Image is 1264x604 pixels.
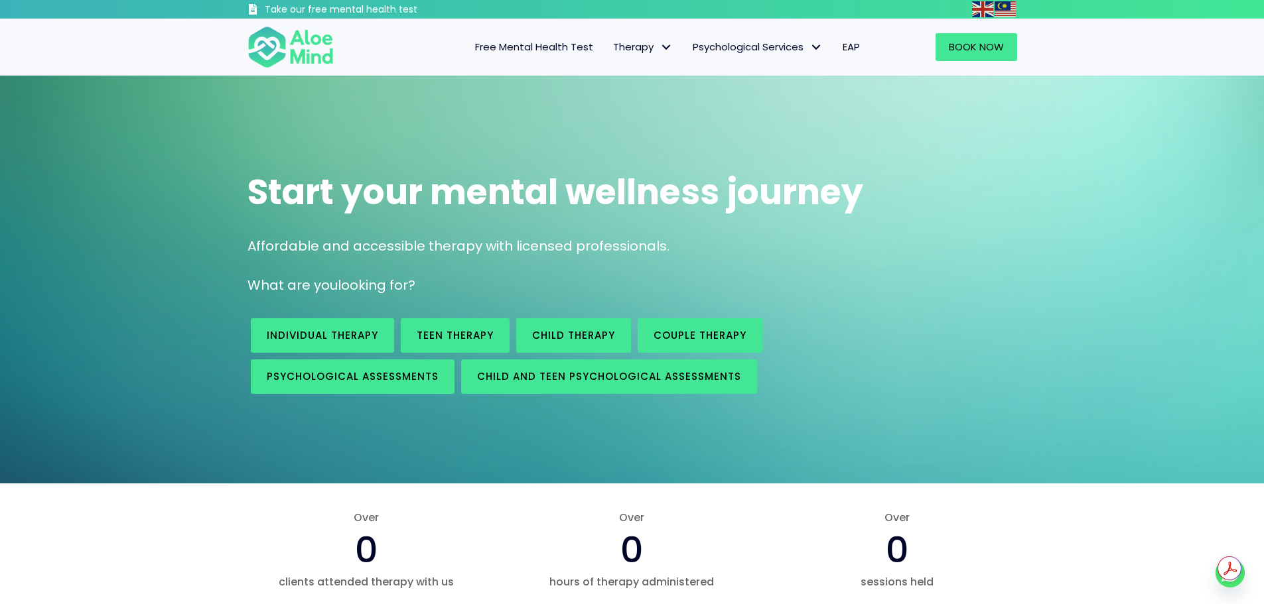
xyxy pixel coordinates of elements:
[401,318,510,353] a: Teen Therapy
[338,276,415,294] span: looking for?
[886,524,909,575] span: 0
[251,318,394,353] a: Individual therapy
[778,510,1017,525] span: Over
[465,33,603,61] a: Free Mental Health Test
[351,33,870,61] nav: Menu
[995,1,1016,17] img: ms
[613,40,673,54] span: Therapy
[638,318,762,353] a: Couple therapy
[355,524,378,575] span: 0
[247,25,334,69] img: Aloe mind Logo
[833,33,870,61] a: EAP
[949,40,1004,54] span: Book Now
[267,369,439,383] span: Psychological assessments
[247,3,488,19] a: Take our free mental health test
[657,38,676,57] span: Therapy: submenu
[807,38,826,57] span: Psychological Services: submenu
[461,359,757,394] a: Child and Teen Psychological assessments
[247,510,486,525] span: Over
[247,237,1017,256] p: Affordable and accessible therapy with licensed professionals.
[843,40,860,54] span: EAP
[693,40,823,54] span: Psychological Services
[247,574,486,589] span: clients attended therapy with us
[512,510,751,525] span: Over
[972,1,995,17] a: English
[995,1,1017,17] a: Malay
[972,1,993,17] img: en
[683,33,833,61] a: Psychological ServicesPsychological Services: submenu
[251,359,455,394] a: Psychological assessments
[475,40,593,54] span: Free Mental Health Test
[532,328,615,342] span: Child Therapy
[936,33,1017,61] a: Book Now
[247,168,863,216] span: Start your mental wellness journey
[477,369,741,383] span: Child and Teen Psychological assessments
[620,524,644,575] span: 0
[512,574,751,589] span: hours of therapy administered
[603,33,683,61] a: TherapyTherapy: submenu
[516,318,631,353] a: Child Therapy
[654,328,746,342] span: Couple therapy
[417,328,494,342] span: Teen Therapy
[1216,558,1245,587] a: Whatsapp
[265,3,488,17] h3: Take our free mental health test
[778,574,1017,589] span: sessions held
[267,328,378,342] span: Individual therapy
[247,276,338,294] span: What are you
